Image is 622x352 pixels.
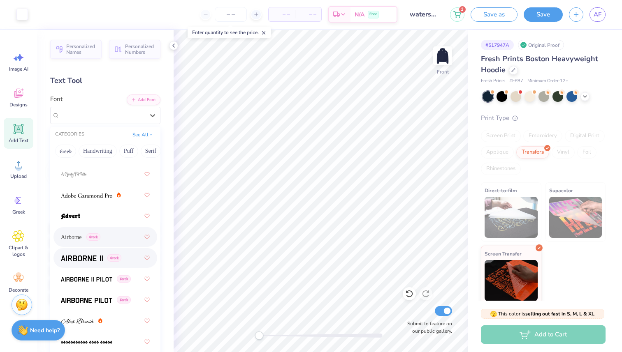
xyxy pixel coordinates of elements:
span: Designs [9,101,28,108]
button: Handwriting [79,145,117,158]
span: Greek [86,233,100,241]
button: Personalized Numbers [109,40,160,59]
div: Screen Print [481,130,521,142]
div: CATEGORIES [55,131,84,138]
div: Embroidery [523,130,562,142]
span: Decorate [9,287,28,293]
img: Screen Transfer [485,260,538,301]
img: Airborne Pilot [61,297,112,303]
span: Minimum Order: 12 + [527,78,569,85]
div: Enter quantity to see the price. [188,27,271,38]
span: Fresh Prints [481,78,505,85]
label: Font [50,94,63,104]
span: Upload [10,173,27,179]
div: Original Proof [518,40,564,50]
span: 🫣 [490,310,497,318]
span: Add Text [9,137,28,144]
img: Supacolor [549,197,602,238]
span: Screen Transfer [485,249,522,258]
span: 1 [459,6,466,13]
button: Save as [471,7,518,22]
button: Puff [119,145,138,158]
label: Submit to feature on our public gallery. [403,320,452,335]
img: Direct-to-film [485,197,538,238]
div: Front [437,68,449,76]
span: # FP87 [509,78,523,85]
a: AF [590,7,606,22]
span: – – [300,10,316,19]
span: Free [369,12,377,17]
div: Print Type [481,113,606,123]
span: Clipart & logos [5,244,32,258]
button: 1 [450,7,464,22]
span: Supacolor [549,186,573,195]
img: A Charming Font Outline [61,172,86,177]
strong: selling out fast in S, M, L & XL [525,311,594,317]
img: Airborne II Pilot [61,276,112,282]
span: Image AI [9,66,28,72]
div: Foil [577,146,596,159]
img: AlphaShapes xmas balls [61,339,112,345]
div: Vinyl [552,146,575,159]
span: Greek [117,275,131,283]
img: Adobe Garamond Pro [61,193,112,198]
span: Personalized Names [66,44,97,55]
div: Digital Print [565,130,605,142]
span: Fresh Prints Boston Heavyweight Hoodie [481,54,598,75]
span: – – [274,10,290,19]
input: Untitled Design [404,6,444,23]
div: Rhinestones [481,163,521,175]
span: This color is . [490,310,596,317]
div: Transfers [516,146,549,159]
button: Add Font [127,94,160,105]
span: Airborne [61,233,82,242]
img: Airborne II [61,255,103,261]
span: Direct-to-film [485,186,517,195]
button: Serif [141,145,161,158]
span: Greek [12,209,25,215]
strong: Need help? [30,327,60,334]
input: – – [215,7,247,22]
span: Greek [117,296,131,304]
div: Text Tool [50,75,160,86]
div: # 517947A [481,40,514,50]
img: Advert [61,214,80,219]
img: Front [434,48,451,64]
span: Greek [107,254,121,262]
div: Accessibility label [255,331,263,340]
button: See All [130,131,155,139]
img: Alex Brush [61,318,94,324]
button: Save [524,7,563,22]
button: Personalized Names [50,40,102,59]
div: Applique [481,146,514,159]
span: AF [594,10,601,19]
button: Greek [55,145,76,158]
span: Personalized Numbers [125,44,155,55]
span: N/A [355,10,364,19]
